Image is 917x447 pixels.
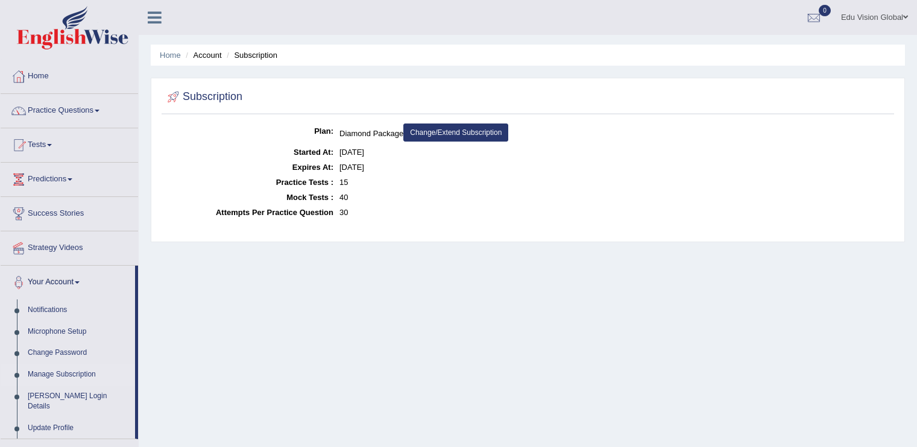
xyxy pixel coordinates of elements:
[22,386,135,417] a: [PERSON_NAME] Login Details
[165,123,333,139] dt: Plan:
[165,145,333,160] dt: Started At:
[165,160,333,175] dt: Expires At:
[22,342,135,364] a: Change Password
[819,5,831,16] span: 0
[1,231,138,261] a: Strategy Videos
[1,128,138,158] a: Tests
[339,160,891,175] dd: [DATE]
[1,94,138,124] a: Practice Questions
[160,51,181,60] a: Home
[224,49,277,61] li: Subscription
[1,266,135,296] a: Your Account
[1,197,138,227] a: Success Stories
[339,175,891,190] dd: 15
[165,190,333,205] dt: Mock Tests :
[339,190,891,205] dd: 40
[339,205,891,220] dd: 30
[165,175,333,190] dt: Practice Tests :
[22,299,135,321] a: Notifications
[22,364,135,386] a: Manage Subscription
[1,60,138,90] a: Home
[165,205,333,220] dt: Attempts Per Practice Question
[1,163,138,193] a: Predictions
[183,49,221,61] li: Account
[22,321,135,343] a: Microphone Setup
[339,145,891,160] dd: [DATE]
[403,123,508,142] a: Change/Extend Subscription
[339,123,891,145] dd: Diamond Package
[165,88,242,106] h2: Subscription
[22,417,135,439] a: Update Profile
